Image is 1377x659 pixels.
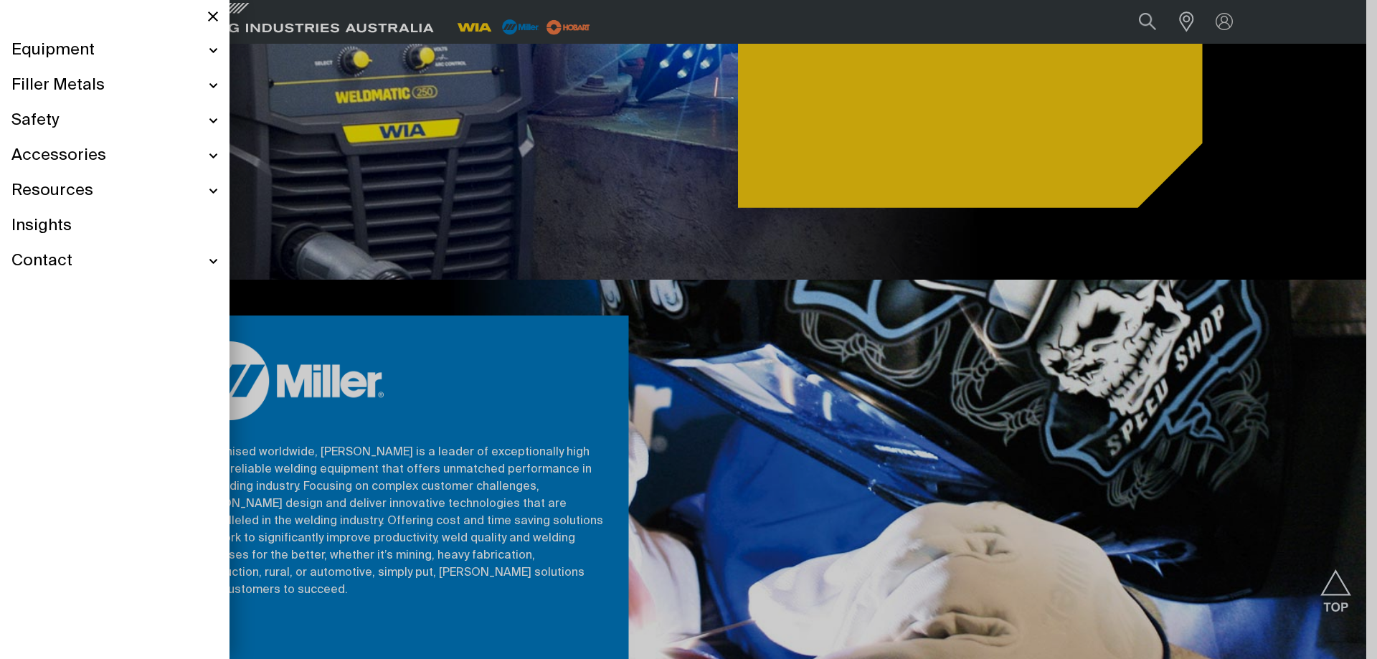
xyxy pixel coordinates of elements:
span: Contact [11,251,72,272]
span: Accessories [11,146,106,166]
a: Accessories [11,138,218,174]
a: Contact [11,244,218,279]
a: Filler Metals [11,68,218,103]
a: Equipment [11,33,218,68]
a: Safety [11,103,218,138]
span: Insights [11,216,72,237]
a: Resources [11,174,218,209]
span: Safety [11,110,59,131]
span: Equipment [11,40,95,61]
span: Filler Metals [11,75,105,96]
a: Insights [11,209,218,244]
span: Resources [11,181,93,202]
